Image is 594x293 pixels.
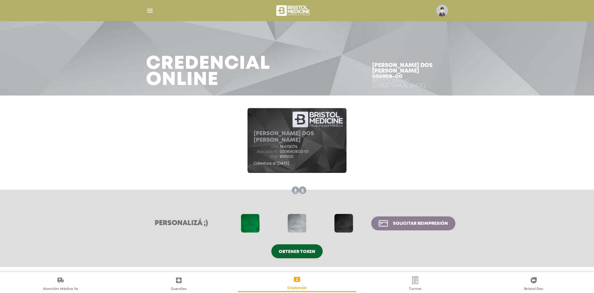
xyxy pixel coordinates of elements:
[279,250,315,254] span: Obtener token
[287,286,307,291] span: Credencial
[238,275,356,291] a: Credencial
[146,7,154,15] img: Cober_menu-lines-white.svg
[254,131,340,144] h5: [PERSON_NAME] Dos [PERSON_NAME]
[275,3,312,18] img: bristol-medicine-blanco.png
[146,56,270,88] h3: Credencial Online
[280,154,294,159] span: BM500
[371,216,455,230] a: Solicitar reimpresión
[43,286,78,292] span: Atención Médica Ya
[524,286,543,292] span: Bristol Doc
[119,276,238,292] a: Guardias
[254,154,278,159] span: Plan
[409,286,421,292] span: Turnos
[436,5,448,16] img: profile-placeholder.svg
[280,149,308,154] span: 005690800-01
[372,79,448,88] div: Bristol BM500 Cobertura al [DATE]
[372,63,448,79] h4: [PERSON_NAME] Dos [PERSON_NAME] 056908-00
[356,276,474,292] a: Turnos
[254,161,289,166] span: Cobertura al [DATE]
[475,276,593,292] a: Bristol Doc
[280,144,297,149] span: 36615074
[1,276,119,292] a: Atención Médica Ya
[271,244,323,258] a: Obtener token
[254,149,278,154] span: Asociado N°
[171,286,187,292] span: Guardias
[139,219,224,227] h3: Personalizá ;)
[393,221,448,226] span: Solicitar reimpresión
[254,144,278,149] span: dni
